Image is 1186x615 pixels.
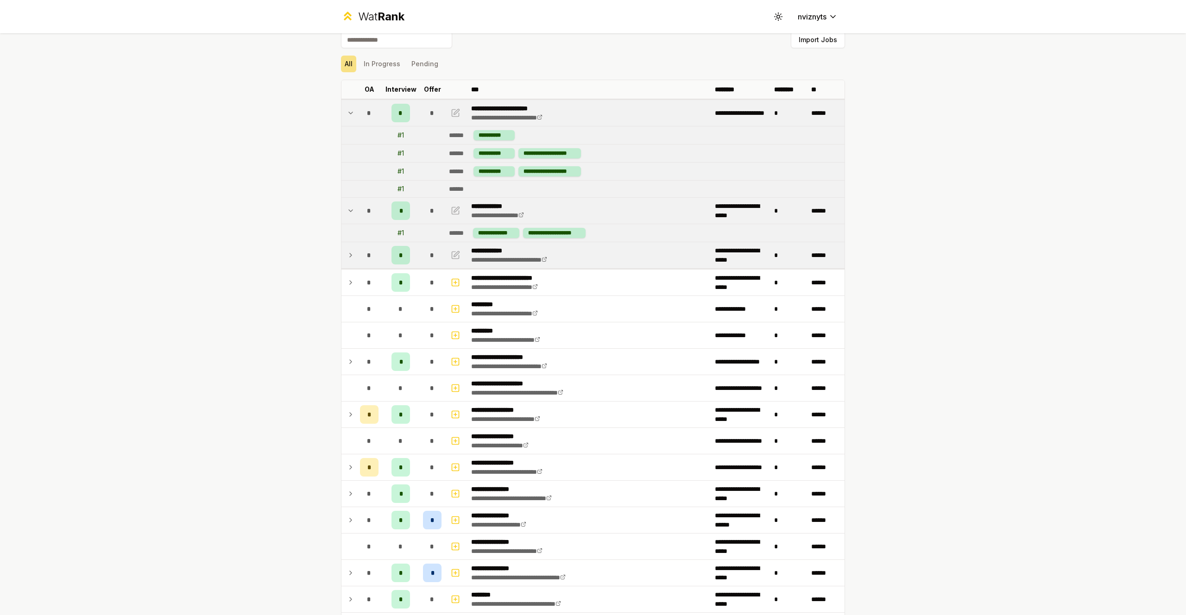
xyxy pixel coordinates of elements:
[424,85,441,94] p: Offer
[791,31,845,48] button: Import Jobs
[358,9,404,24] div: Wat
[798,11,826,22] span: nviznyts
[397,131,404,140] div: # 1
[397,184,404,194] div: # 1
[341,9,404,24] a: WatRank
[397,149,404,158] div: # 1
[365,85,374,94] p: OA
[397,228,404,238] div: # 1
[385,85,416,94] p: Interview
[341,56,356,72] button: All
[397,167,404,176] div: # 1
[408,56,442,72] button: Pending
[360,56,404,72] button: In Progress
[790,8,845,25] button: nviznyts
[378,10,404,23] span: Rank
